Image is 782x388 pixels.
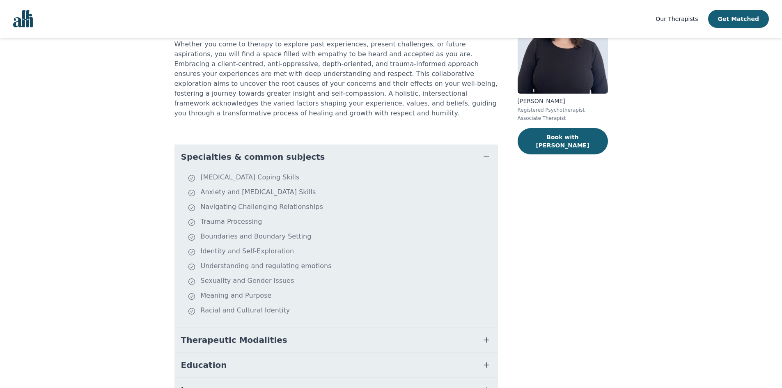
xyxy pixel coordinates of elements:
li: Trauma Processing [188,217,495,228]
span: Specialties & common subjects [181,151,325,163]
span: Therapeutic Modalities [181,334,287,346]
li: Understanding and regulating emotions [188,261,495,273]
button: Book with [PERSON_NAME] [518,128,608,154]
p: Associate Therapist [518,115,608,122]
button: Get Matched [708,10,769,28]
li: Navigating Challenging Relationships [188,202,495,214]
a: Our Therapists [656,14,698,24]
li: Sexuality and Gender Issues [188,276,495,287]
li: Boundaries and Boundary Setting [188,232,495,243]
li: Meaning and Purpose [188,291,495,302]
p: Registered Psychotherapist [518,107,608,113]
p: Whether you come to therapy to explore past experiences, present challenges, or future aspiration... [174,39,498,118]
button: Therapeutic Modalities [174,328,498,352]
span: Education [181,359,227,371]
p: [PERSON_NAME] [518,97,608,105]
li: [MEDICAL_DATA] Coping Skills [188,172,495,184]
img: alli logo [13,10,33,28]
li: Identity and Self-Exploration [188,246,495,258]
li: Racial and Cultural Identity [188,305,495,317]
li: Anxiety and [MEDICAL_DATA] Skills [188,187,495,199]
span: Our Therapists [656,16,698,22]
button: Specialties & common subjects [174,145,498,169]
button: Education [174,353,498,377]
